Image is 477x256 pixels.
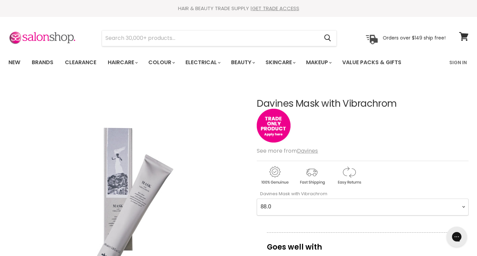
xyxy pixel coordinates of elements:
a: Davines [297,147,318,155]
span: See more from [257,147,318,155]
form: Product [102,30,337,46]
label: Davines Mask with Vibrachrom [257,190,327,197]
a: Haircare [103,55,142,70]
h1: Davines Mask with Vibrachrom [257,99,469,109]
a: Colour [143,55,179,70]
img: shipping.gif [294,165,330,186]
input: Search [102,30,319,46]
p: Goes well with [267,232,458,255]
ul: Main menu [3,53,426,72]
img: returns.gif [331,165,367,186]
a: Electrical [180,55,225,70]
a: Brands [27,55,58,70]
a: Value Packs & Gifts [337,55,406,70]
p: Orders over $149 ship free! [383,35,446,41]
a: Clearance [60,55,101,70]
a: Beauty [226,55,259,70]
a: Skincare [260,55,300,70]
a: New [3,55,25,70]
iframe: Gorgias live chat messenger [443,224,470,249]
a: Sign In [445,55,471,70]
a: Makeup [301,55,336,70]
img: tradeonly_small.jpg [257,109,291,143]
button: Search [319,30,336,46]
img: genuine.gif [257,165,293,186]
a: GET TRADE ACCESS [252,5,299,12]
